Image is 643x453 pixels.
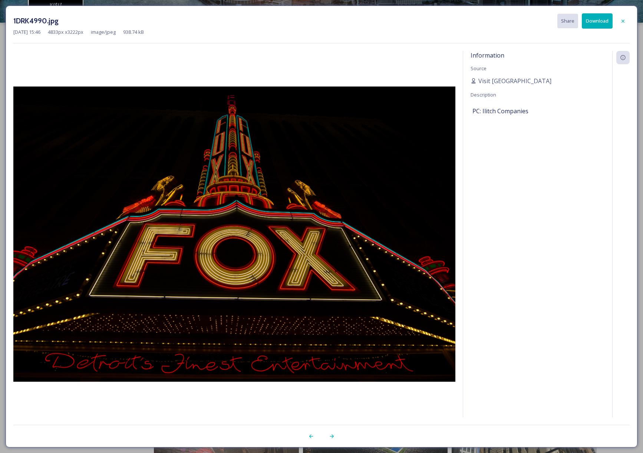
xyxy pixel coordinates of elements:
span: Source [471,65,487,72]
span: image/jpeg [91,29,116,36]
span: 938.74 kB [123,29,144,36]
span: Information [471,51,504,59]
h3: 1DRK4990.jpg [13,16,59,26]
span: 4833 px x 3222 px [48,29,83,36]
span: Description [471,91,496,98]
img: 1DRK4990.jpg [13,87,455,382]
span: [DATE] 15:46 [13,29,40,36]
span: PC: Ilitch Companies [472,107,528,115]
button: Share [557,14,578,28]
span: Visit [GEOGRAPHIC_DATA] [478,76,551,85]
button: Download [582,13,613,29]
